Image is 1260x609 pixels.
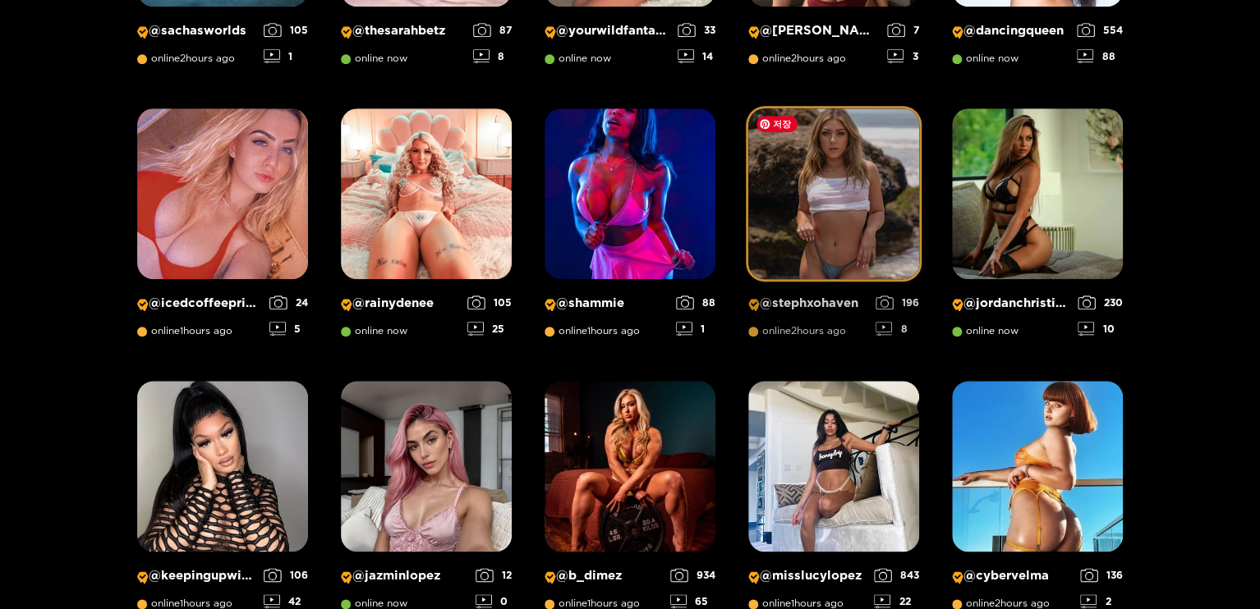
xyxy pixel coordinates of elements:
span: online 1 hours ago [748,598,844,609]
p: @ dancingqueen [952,23,1069,39]
div: 8 [876,322,919,336]
span: online 2 hours ago [748,325,846,337]
div: 0 [476,594,512,608]
p: @ jordanchristine_15 [952,295,1069,311]
p: @ [PERSON_NAME] [748,23,879,39]
p: @ misslucylopez [748,568,866,584]
div: 105 [467,295,512,309]
div: 196 [876,295,919,309]
div: 33 [678,23,715,37]
p: @ keepingupwithmo [137,568,255,584]
span: online 1 hours ago [545,598,640,609]
div: 1 [676,322,715,336]
span: online 1 hours ago [545,325,640,337]
img: Creator Profile Image: cybervelma [952,381,1123,552]
span: online 2 hours ago [137,53,235,64]
img: Creator Profile Image: keepingupwithmo [137,381,308,552]
p: @ stephxohaven [748,295,867,311]
div: 1 [264,49,308,63]
a: Creator Profile Image: rainydenee@rainydeneeonline now10525 [341,108,512,348]
div: 105 [264,23,308,37]
div: 7 [887,23,919,37]
img: Creator Profile Image: stephxohaven [748,108,919,279]
img: Creator Profile Image: jazminlopez [341,381,512,552]
span: 저장 [756,116,798,132]
div: 8 [473,49,512,63]
p: @ thesarahbetz [341,23,465,39]
p: @ rainydenee [341,295,459,311]
p: @ sachasworlds [137,23,255,39]
span: online now [545,53,611,64]
div: 2 [1080,594,1123,608]
p: @ icedcoffeeprincess [137,295,261,311]
span: online 2 hours ago [748,53,846,64]
span: online now [341,598,407,609]
img: Creator Profile Image: icedcoffeeprincess [137,108,308,279]
div: 88 [1077,49,1123,63]
img: Creator Profile Image: b_dimez [545,381,715,552]
a: Creator Profile Image: icedcoffeeprincess@icedcoffeeprincessonline1hours ago245 [137,108,308,348]
div: 25 [467,322,512,336]
p: @ b_dimez [545,568,662,584]
span: online now [341,325,407,337]
a: Creator Profile Image: shammie@shammieonline1hours ago881 [545,108,715,348]
div: 14 [678,49,715,63]
div: 554 [1077,23,1123,37]
div: 24 [269,295,308,309]
div: 136 [1080,568,1123,582]
p: @ cybervelma [952,568,1072,584]
div: 22 [874,594,919,608]
div: 12 [476,568,512,582]
p: @ jazminlopez [341,568,467,584]
img: Creator Profile Image: shammie [545,108,715,279]
div: 5 [269,322,308,336]
a: Creator Profile Image: stephxohaven@stephxohavenonline2hours ago1968 [748,108,919,348]
div: 934 [670,568,715,582]
span: online 1 hours ago [137,598,232,609]
div: 843 [874,568,919,582]
a: Creator Profile Image: jordanchristine_15@jordanchristine_15online now23010 [952,108,1123,348]
div: 88 [676,295,715,309]
div: 65 [670,594,715,608]
span: online now [952,325,1019,337]
div: 106 [264,568,308,582]
span: online now [952,53,1019,64]
img: Creator Profile Image: misslucylopez [748,381,919,552]
div: 3 [887,49,919,63]
span: online now [341,53,407,64]
span: online 2 hours ago [952,598,1050,609]
div: 10 [1078,322,1123,336]
span: online 1 hours ago [137,325,232,337]
img: Creator Profile Image: jordanchristine_15 [952,108,1123,279]
p: @ shammie [545,295,668,311]
div: 230 [1078,295,1123,309]
div: 87 [473,23,512,37]
div: 42 [264,594,308,608]
p: @ yourwildfantasyy69 [545,23,669,39]
img: Creator Profile Image: rainydenee [341,108,512,279]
